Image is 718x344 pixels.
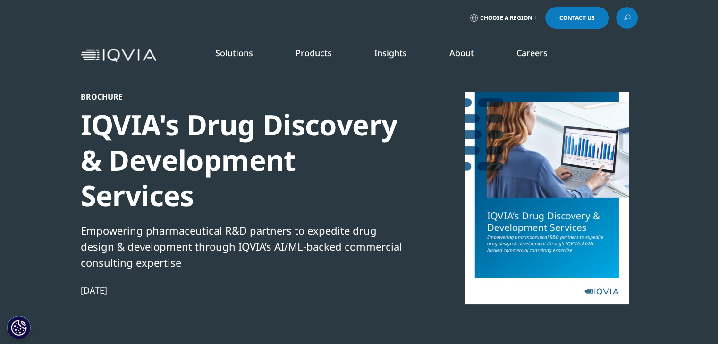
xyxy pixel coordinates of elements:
div: Brochure [81,92,405,101]
nav: Primary [160,33,638,77]
span: Contact Us [559,15,595,21]
a: Insights [374,47,407,59]
div: [DATE] [81,285,405,296]
div: Empowering pharmaceutical R&D partners to expedite drug design & development through IQVIA’s AI/M... [81,222,405,270]
a: Careers [516,47,548,59]
img: IQVIA Healthcare Information Technology and Pharma Clinical Research Company [81,49,156,62]
a: About [449,47,474,59]
a: Contact Us [545,7,609,29]
span: Choose a Region [480,14,532,22]
button: Cookie Settings [7,316,31,339]
div: IQVIA's Drug Discovery & Development Services [81,107,405,213]
a: Solutions [215,47,253,59]
a: Products [296,47,332,59]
